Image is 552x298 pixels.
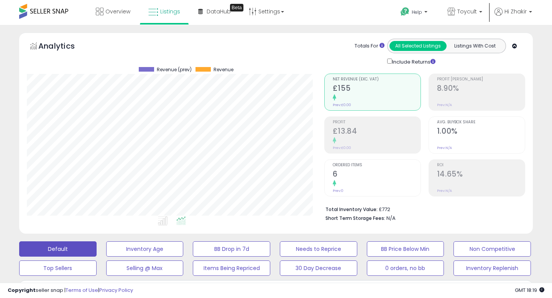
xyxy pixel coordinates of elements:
button: Items Being Repriced [193,260,270,276]
button: Listings With Cost [446,41,503,51]
h2: £155 [333,84,421,94]
button: All Selected Listings [389,41,447,51]
span: Net Revenue (Exc. VAT) [333,77,421,82]
a: Privacy Policy [99,287,133,294]
button: Non Competitive [453,241,531,257]
h2: 14.65% [437,170,525,180]
span: N/A [386,214,396,222]
a: Hi Zhakir [495,8,532,25]
b: Short Term Storage Fees: [325,215,385,221]
span: Profit [PERSON_NAME] [437,77,525,82]
b: Total Inventory Value: [325,206,378,213]
span: ROI [437,163,525,167]
span: Profit [333,120,421,124]
small: Prev: N/A [437,146,452,150]
span: Avg. Buybox Share [437,120,525,124]
span: Listings [160,8,180,15]
li: £772 [325,204,519,213]
span: Revenue [214,67,233,72]
button: Selling @ Max [106,260,184,276]
button: BB Price Below Min [367,241,444,257]
span: 2025-09-11 18:19 GMT [515,287,544,294]
button: Inventory Replenish [453,260,531,276]
div: Include Returns [381,57,445,66]
small: Prev: N/A [437,188,452,193]
span: Help [412,9,422,15]
button: BB Drop in 7d [193,241,270,257]
small: Prev: 0 [333,188,343,193]
button: 0 orders, no bb [367,260,444,276]
span: Ordered Items [333,163,421,167]
button: Needs to Reprice [280,241,357,257]
h2: 8.90% [437,84,525,94]
span: DataHub [207,8,231,15]
h2: 6 [333,170,421,180]
small: Prev: £0.00 [333,103,351,107]
div: seller snap | | [8,287,133,294]
small: Prev: N/A [437,103,452,107]
a: Terms of Use [66,287,98,294]
strong: Copyright [8,287,36,294]
button: 30 Day Decrease [280,260,357,276]
i: Get Help [400,7,410,16]
h5: Analytics [38,41,90,53]
button: Default [19,241,97,257]
button: Top Sellers [19,260,97,276]
span: Overview [105,8,130,15]
button: Inventory Age [106,241,184,257]
div: Totals For [355,43,384,50]
div: Tooltip anchor [230,4,243,11]
span: Revenue (prev) [157,67,192,72]
span: Hi Zhakir [504,8,527,15]
h2: 1.00% [437,127,525,137]
span: Toycult [457,8,477,15]
a: Help [394,1,435,25]
h2: £13.84 [333,127,421,137]
small: Prev: £0.00 [333,146,351,150]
